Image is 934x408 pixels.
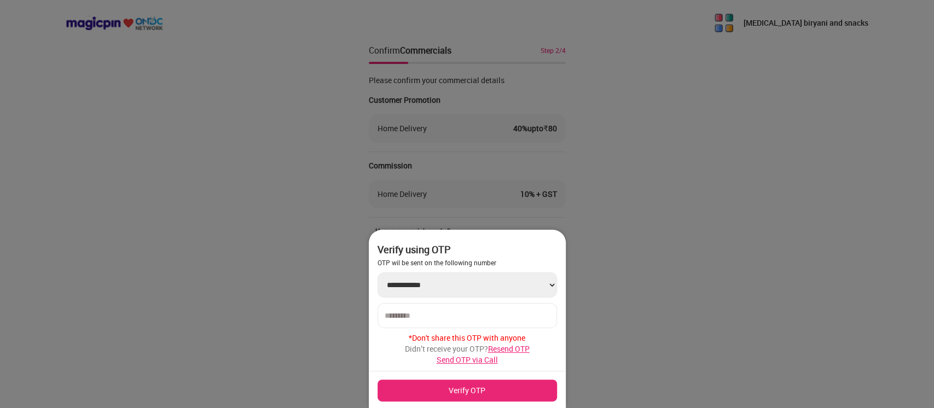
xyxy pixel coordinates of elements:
p: Didn’t receive your OTP? [378,343,557,354]
span: Send OTP via Call [437,354,498,365]
p: Don't share this OTP with anyone [378,333,557,343]
div: OTP wil be sent on the following number [378,258,557,267]
div: Verify using OTP [378,243,557,256]
span: Resend OTP [488,343,530,354]
button: Verify OTP [378,380,557,401]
